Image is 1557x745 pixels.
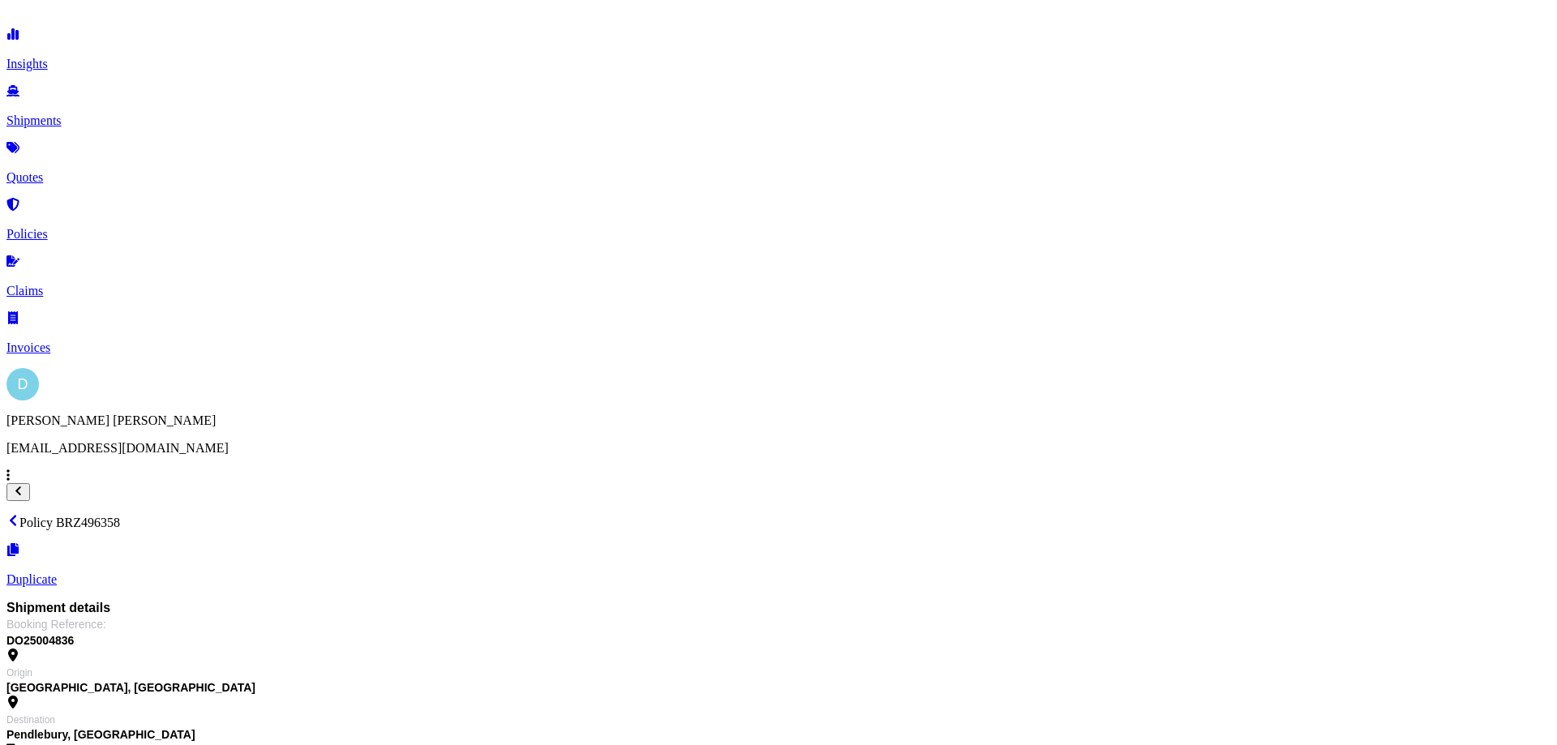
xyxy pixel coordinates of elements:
[6,113,1551,128] p: Shipments
[18,376,28,392] span: D
[6,170,1551,185] p: Quotes
[6,227,1551,242] p: Policies
[6,666,32,679] span: Origin
[6,616,106,632] span: Booking Reference :
[6,143,1551,185] a: Quotes
[6,340,1551,355] p: Invoices
[6,726,195,743] span: Pendlebury, [GEOGRAPHIC_DATA]
[6,413,1551,428] p: [PERSON_NAME] [PERSON_NAME]
[6,256,1551,298] a: Claims
[6,514,1551,530] p: Policy BRZ496358
[6,545,1551,587] a: Duplicate
[6,57,1551,71] p: Insights
[6,632,1551,649] span: DO25004836
[6,679,255,696] span: [GEOGRAPHIC_DATA], [GEOGRAPHIC_DATA]
[6,199,1551,242] a: Policies
[6,284,1551,298] p: Claims
[6,29,1551,71] a: Insights
[6,572,1551,587] p: Duplicate
[6,86,1551,128] a: Shipments
[6,441,1551,456] p: [EMAIL_ADDRESS][DOMAIN_NAME]
[6,313,1551,355] a: Invoices
[6,713,55,726] span: Destination
[6,600,1551,616] span: Shipment details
